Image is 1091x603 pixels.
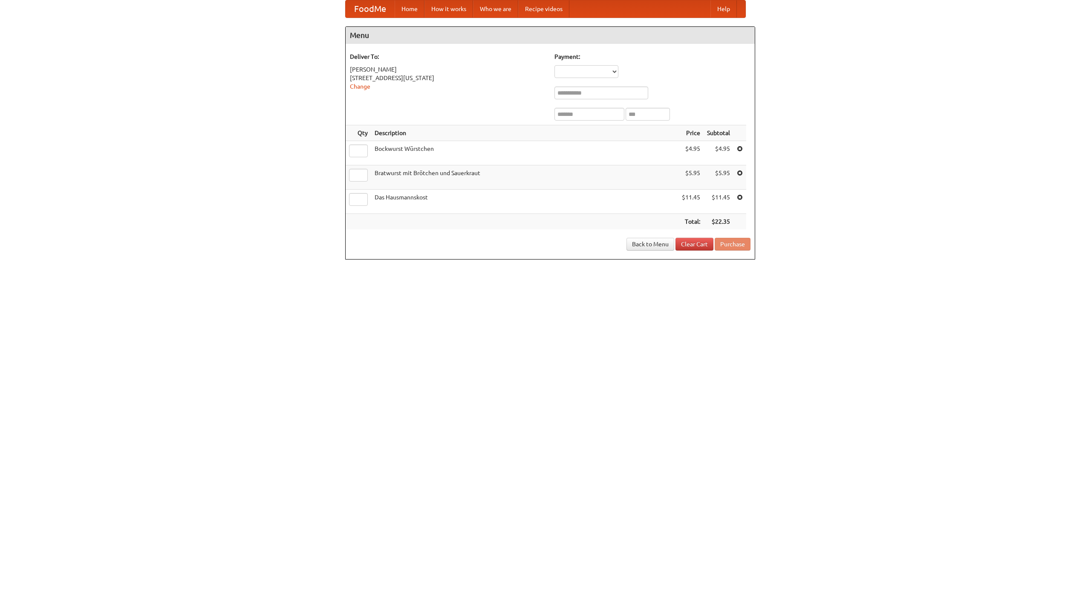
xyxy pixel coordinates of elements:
[704,141,733,165] td: $4.95
[371,141,678,165] td: Bockwurst Würstchen
[678,214,704,230] th: Total:
[626,238,674,251] a: Back to Menu
[350,74,546,82] div: [STREET_ADDRESS][US_STATE]
[371,165,678,190] td: Bratwurst mit Brötchen und Sauerkraut
[704,214,733,230] th: $22.35
[715,238,750,251] button: Purchase
[346,0,395,17] a: FoodMe
[350,52,546,61] h5: Deliver To:
[371,125,678,141] th: Description
[554,52,750,61] h5: Payment:
[371,190,678,214] td: Das Hausmannskost
[350,65,546,74] div: [PERSON_NAME]
[678,125,704,141] th: Price
[678,190,704,214] td: $11.45
[395,0,424,17] a: Home
[346,125,371,141] th: Qty
[518,0,569,17] a: Recipe videos
[704,190,733,214] td: $11.45
[678,141,704,165] td: $4.95
[678,165,704,190] td: $5.95
[424,0,473,17] a: How it works
[346,27,755,44] h4: Menu
[704,165,733,190] td: $5.95
[350,83,370,90] a: Change
[675,238,713,251] a: Clear Cart
[710,0,737,17] a: Help
[473,0,518,17] a: Who we are
[704,125,733,141] th: Subtotal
